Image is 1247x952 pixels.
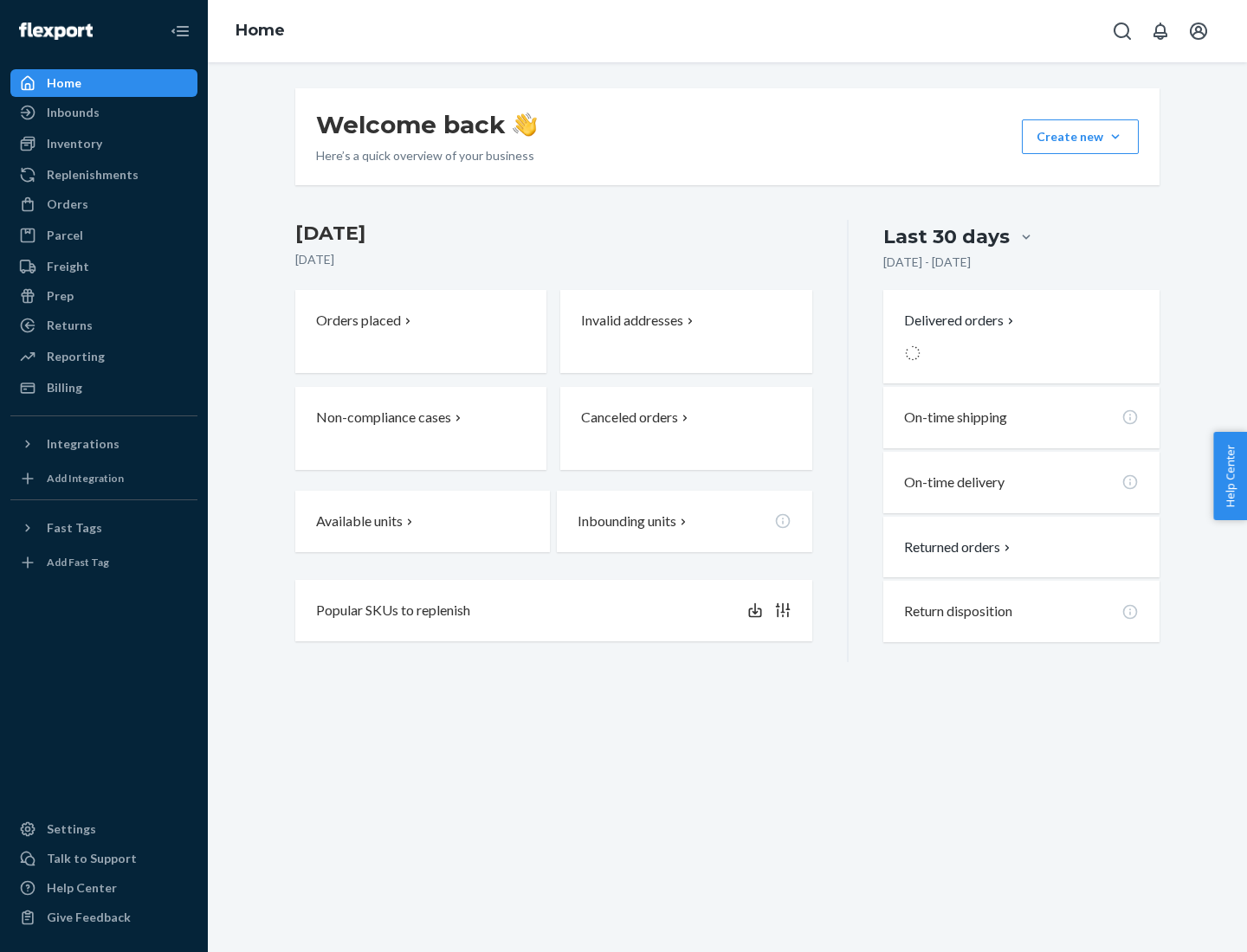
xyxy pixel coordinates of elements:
[513,113,537,137] img: hand-wave emoji
[47,820,96,838] div: Settings
[560,290,811,373] button: Invalid addresses
[10,99,197,126] a: Inbounds
[10,874,197,902] a: Help Center
[904,473,1005,492] p: On-time delivery
[578,511,676,531] p: Inbounding units
[316,109,537,140] h1: Welcome back
[47,196,88,213] div: Orders
[10,282,197,310] a: Prep
[19,23,93,40] img: Flexport logo
[10,69,197,97] a: Home
[47,227,83,244] div: Parcel
[10,549,197,576] a: Add Fast Tag
[581,408,678,428] p: Canceled orders
[904,408,1007,428] p: On-time shipping
[1181,14,1216,48] button: Open account menu
[10,374,197,402] a: Billing
[10,815,197,843] a: Settings
[316,601,470,621] p: Popular SKUs to replenish
[47,104,100,121] div: Inbounds
[47,166,139,183] div: Replenishments
[1213,432,1247,520] button: Help Center
[10,904,197,931] button: Give Feedback
[560,387,811,470] button: Canceled orders
[236,21,285,40] a: Home
[10,514,197,542] button: Fast Tags
[47,317,93,334] div: Returns
[47,74,81,92] div: Home
[10,161,197,189] a: Replenishments
[47,850,137,867] div: Talk to Support
[10,430,197,458] button: Integrations
[47,519,102,537] div: Fast Tags
[316,311,401,331] p: Orders placed
[904,601,1012,621] p: Return disposition
[222,6,299,56] ol: breadcrumbs
[47,348,105,365] div: Reporting
[10,222,197,249] a: Parcel
[1022,119,1139,154] button: Create new
[316,511,403,531] p: Available units
[295,491,550,552] button: Available units
[295,220,812,248] h3: [DATE]
[1105,14,1140,48] button: Open Search Box
[10,190,197,218] a: Orders
[557,491,811,552] button: Inbounding units
[883,223,1010,250] div: Last 30 days
[10,343,197,370] a: Reporting
[316,408,451,428] p: Non-compliance cases
[295,251,812,268] p: [DATE]
[10,130,197,158] a: Inventory
[904,537,1014,557] button: Returned orders
[47,471,124,486] div: Add Integration
[47,909,131,926] div: Give Feedback
[47,435,120,453] div: Integrations
[295,290,546,373] button: Orders placed
[10,845,197,872] a: Talk to Support
[10,465,197,492] a: Add Integration
[47,879,117,897] div: Help Center
[47,135,102,152] div: Inventory
[47,379,82,396] div: Billing
[163,14,197,48] button: Close Navigation
[295,387,546,470] button: Non-compliance cases
[581,311,683,331] p: Invalid addresses
[883,254,971,271] p: [DATE] - [DATE]
[1143,14,1178,48] button: Open notifications
[316,147,537,164] p: Here’s a quick overview of your business
[47,555,109,569] div: Add Fast Tag
[47,258,89,275] div: Freight
[47,287,74,305] div: Prep
[10,312,197,339] a: Returns
[904,311,1018,331] button: Delivered orders
[10,253,197,280] a: Freight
